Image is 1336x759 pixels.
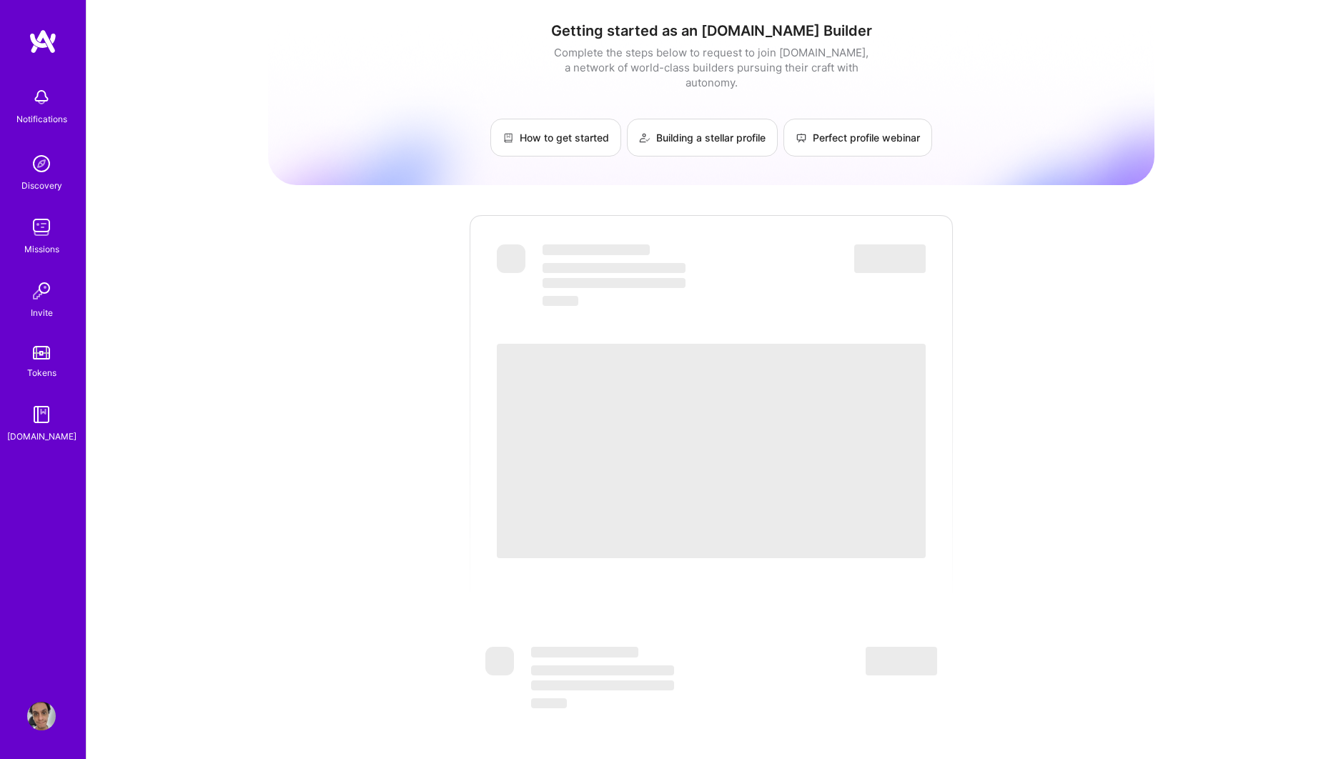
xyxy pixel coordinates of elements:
[497,344,926,558] span: ‌
[866,647,937,675] span: ‌
[497,244,525,273] span: ‌
[531,680,674,690] span: ‌
[33,346,50,359] img: tokens
[783,119,932,157] a: Perfect profile webinar
[16,111,67,126] div: Notifications
[31,305,53,320] div: Invite
[531,647,638,658] span: ‌
[27,365,56,380] div: Tokens
[268,22,1154,39] h1: Getting started as an [DOMAIN_NAME] Builder
[796,132,807,144] img: Perfect profile webinar
[27,83,56,111] img: bell
[543,296,578,306] span: ‌
[503,132,514,144] img: How to get started
[24,242,59,257] div: Missions
[543,278,686,288] span: ‌
[21,178,62,193] div: Discovery
[24,702,59,730] a: User Avatar
[27,702,56,730] img: User Avatar
[627,119,778,157] a: Building a stellar profile
[854,244,926,273] span: ‌
[639,132,650,144] img: Building a stellar profile
[7,429,76,444] div: [DOMAIN_NAME]
[27,213,56,242] img: teamwork
[27,277,56,305] img: Invite
[550,45,872,90] div: Complete the steps below to request to join [DOMAIN_NAME], a network of world-class builders purs...
[531,665,674,675] span: ‌
[485,647,514,675] span: ‌
[543,244,650,255] span: ‌
[27,149,56,178] img: discovery
[543,263,686,273] span: ‌
[27,400,56,429] img: guide book
[531,698,567,708] span: ‌
[490,119,621,157] a: How to get started
[29,29,57,54] img: logo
